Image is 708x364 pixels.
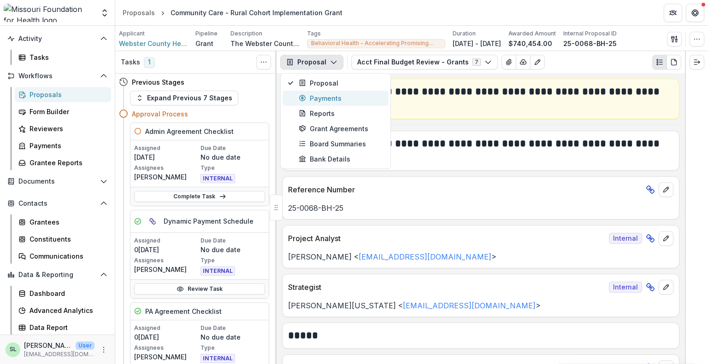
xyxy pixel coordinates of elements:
[134,144,199,152] p: Assigned
[15,138,111,153] a: Payments
[29,234,104,244] div: Constituents
[201,237,265,245] p: Due Date
[134,332,199,342] p: 0[DATE]
[134,352,199,362] p: [PERSON_NAME]
[659,231,673,246] button: edit
[29,306,104,315] div: Advanced Analytics
[690,55,704,69] button: Expand right
[134,237,199,245] p: Assigned
[123,8,155,17] div: Proposals
[288,251,673,262] p: [PERSON_NAME] < >
[119,39,188,48] a: Webster County Health Unit
[609,282,642,293] span: Internal
[4,69,111,83] button: Open Workflows
[288,282,605,293] p: Strategist
[15,50,111,65] a: Tasks
[29,323,104,332] div: Data Report
[29,289,104,298] div: Dashboard
[288,300,673,311] p: [PERSON_NAME][US_STATE] < >
[119,6,346,19] nav: breadcrumb
[121,58,140,66] h3: Tasks
[201,324,265,332] p: Due Date
[18,271,96,279] span: Data & Reporting
[288,233,605,244] p: Project Analyst
[134,265,199,274] p: [PERSON_NAME]
[15,231,111,247] a: Constituents
[609,233,642,244] span: Internal
[15,87,111,102] a: Proposals
[134,245,199,254] p: 0[DATE]
[134,256,199,265] p: Assignees
[144,57,155,68] span: 1
[664,4,682,22] button: Partners
[195,39,213,48] p: Grant
[134,283,265,295] a: Review Task
[29,124,104,133] div: Reviewers
[134,324,199,332] p: Assigned
[119,29,145,38] p: Applicant
[667,55,681,69] button: PDF view
[132,109,188,119] h4: Approval Process
[132,77,184,87] h4: Previous Stages
[145,214,160,229] button: View dependent tasks
[288,202,673,214] p: 25-0068-BH-25
[29,158,104,168] div: Grantee Reports
[299,124,383,133] div: Grant Agreements
[98,4,111,22] button: Open entity switcher
[4,267,111,282] button: Open Data & Reporting
[351,55,498,69] button: Acct Final Budget Review - Grants7
[145,306,222,316] h5: PA Agreement Checklist
[15,248,111,264] a: Communications
[134,172,199,182] p: [PERSON_NAME]
[29,90,104,99] div: Proposals
[15,104,111,119] a: Form Builder
[201,266,235,276] span: INTERNAL
[453,29,476,38] p: Duration
[530,55,545,69] button: Edit as form
[145,127,234,136] h5: Admin Agreement Checklist
[508,29,556,38] p: Awarded Amount
[76,341,94,350] p: User
[299,93,383,103] div: Payments
[134,191,265,202] a: Complete Task
[15,286,111,301] a: Dashboard
[201,152,265,162] p: No due date
[29,141,104,150] div: Payments
[501,55,516,69] button: View Attached Files
[134,344,199,352] p: Assignees
[256,55,271,69] button: Toggle View Cancelled Tasks
[280,55,343,69] button: Proposal
[403,301,536,310] a: [EMAIL_ADDRESS][DOMAIN_NAME]
[134,164,199,172] p: Assignees
[359,252,491,261] a: [EMAIL_ADDRESS][DOMAIN_NAME]
[15,214,111,230] a: Grantees
[15,303,111,318] a: Advanced Analytics
[201,174,235,183] span: INTERNAL
[4,196,111,211] button: Open Contacts
[29,52,104,62] div: Tasks
[134,152,199,162] p: [DATE]
[299,78,383,88] div: Proposal
[453,39,501,48] p: [DATE] - [DATE]
[686,4,704,22] button: Get Help
[119,6,159,19] a: Proposals
[29,251,104,261] div: Communications
[659,182,673,197] button: edit
[15,320,111,335] a: Data Report
[15,121,111,136] a: Reviewers
[130,91,238,105] button: Expand Previous 7 Stages
[18,178,96,185] span: Documents
[201,332,265,342] p: No due date
[171,8,342,17] div: Community Care - Rural Cohort Implementation Grant
[563,39,617,48] p: 25-0068-BH-25
[18,72,96,80] span: Workflows
[201,245,265,254] p: No due date
[18,35,96,43] span: Activity
[164,216,254,226] h5: Dynamic Payment Schedule
[29,217,104,227] div: Grantees
[201,256,265,265] p: Type
[24,350,94,358] p: [EMAIL_ADDRESS][DOMAIN_NAME]
[201,354,235,363] span: INTERNAL
[201,144,265,152] p: Due Date
[299,109,383,118] div: Reports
